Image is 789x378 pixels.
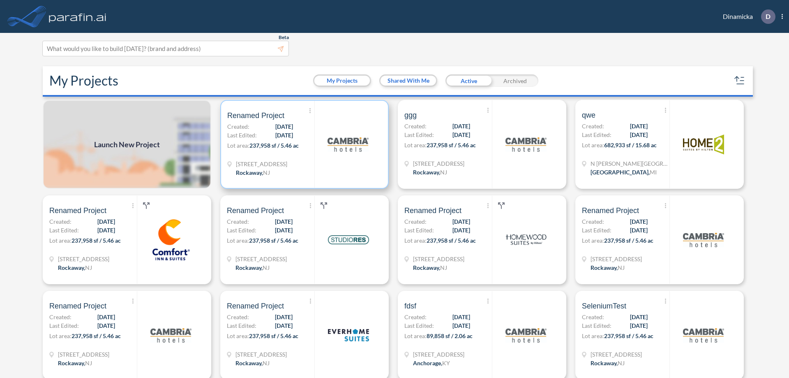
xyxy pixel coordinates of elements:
span: Last Edited: [227,226,256,234]
span: Rockaway , [591,359,618,366]
div: Rockaway, NJ [413,263,447,272]
div: Dinamicka [711,9,783,24]
span: Renamed Project [227,301,284,311]
span: [DATE] [275,226,293,234]
span: Renamed Project [49,301,106,311]
button: My Projects [314,76,370,86]
span: Created: [404,217,427,226]
span: Lot area: [49,237,72,244]
div: Rockaway, NJ [236,168,270,177]
h2: My Projects [49,73,118,88]
span: Lot area: [582,141,604,148]
span: 321 Mt Hope Ave [413,255,464,263]
span: Last Edited: [582,321,611,330]
span: Last Edited: [404,130,434,139]
span: 237,958 sf / 5.46 ac [249,237,298,244]
span: Created: [582,217,604,226]
img: logo [505,219,547,260]
div: Rockaway, NJ [413,168,447,176]
div: Active [445,74,492,87]
span: KY [442,359,450,366]
div: Rockaway, NJ [58,263,92,272]
span: Created: [404,122,427,130]
a: Launch New Project [43,100,211,189]
button: Shared With Me [381,76,436,86]
span: NJ [618,359,625,366]
span: Rockaway , [413,169,440,176]
span: NJ [263,264,270,271]
span: fdsf [404,301,416,311]
span: Renamed Project [227,111,284,121]
span: [GEOGRAPHIC_DATA] , [591,169,650,176]
span: 1899 Evergreen Rd [413,350,464,359]
span: Last Edited: [404,226,434,234]
span: [DATE] [275,321,293,330]
span: [DATE] [97,321,115,330]
span: Created: [227,217,249,226]
div: Grand Rapids, MI [591,168,657,176]
span: NJ [85,359,92,366]
span: N Wyndham Hill Dr NE [591,159,669,168]
span: 237,958 sf / 5.46 ac [249,332,298,339]
button: sort [733,74,746,87]
span: Rockaway , [58,264,85,271]
span: SeleniumTest [582,301,626,311]
span: Rockaway , [235,359,263,366]
span: Lot area: [404,237,427,244]
span: Lot area: [404,332,427,339]
span: [DATE] [97,313,115,321]
span: ggg [404,110,417,120]
span: Anchorage , [413,359,442,366]
span: Rockaway , [236,169,263,176]
span: Launch New Project [94,139,160,150]
span: 237,958 sf / 5.46 ac [72,237,121,244]
span: 321 Mt Hope Ave [413,159,464,168]
span: [DATE] [452,130,470,139]
span: 237,958 sf / 5.46 ac [72,332,121,339]
span: 237,958 sf / 5.46 ac [427,237,476,244]
span: 321 Mt Hope Ave [591,350,642,359]
div: Anchorage, KY [413,359,450,367]
span: NJ [440,169,447,176]
span: 321 Mt Hope Ave [58,350,109,359]
img: logo [683,219,724,260]
span: Renamed Project [404,206,461,216]
img: logo [505,315,547,356]
span: NJ [263,359,270,366]
span: Last Edited: [404,321,434,330]
span: Last Edited: [582,226,611,234]
span: 682,933 sf / 15.68 ac [604,141,657,148]
span: Last Edited: [227,321,256,330]
img: add [43,100,211,189]
p: D [766,13,771,20]
span: Last Edited: [49,321,79,330]
div: Rockaway, NJ [235,263,270,272]
span: NJ [440,264,447,271]
span: Last Edited: [227,131,257,139]
img: logo [505,124,547,165]
img: logo [150,315,191,356]
span: 321 Mt Hope Ave [591,255,642,263]
div: Rockaway, NJ [591,263,625,272]
div: Archived [492,74,538,87]
span: [DATE] [452,226,470,234]
span: Lot area: [404,141,427,148]
span: 237,958 sf / 5.46 ac [604,332,653,339]
span: Created: [582,313,604,321]
span: [DATE] [452,313,470,321]
span: Rockaway , [58,359,85,366]
img: logo [328,315,369,356]
img: logo [683,315,724,356]
span: [DATE] [275,217,293,226]
img: logo [150,219,191,260]
span: 321 Mt Hope Ave [236,160,287,168]
span: MI [650,169,657,176]
span: Created: [582,122,604,130]
span: [DATE] [630,217,648,226]
span: [DATE] [630,226,648,234]
span: 237,958 sf / 5.46 ac [249,142,299,149]
span: NJ [618,264,625,271]
span: [DATE] [452,217,470,226]
span: [DATE] [275,313,293,321]
span: Created: [49,217,72,226]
